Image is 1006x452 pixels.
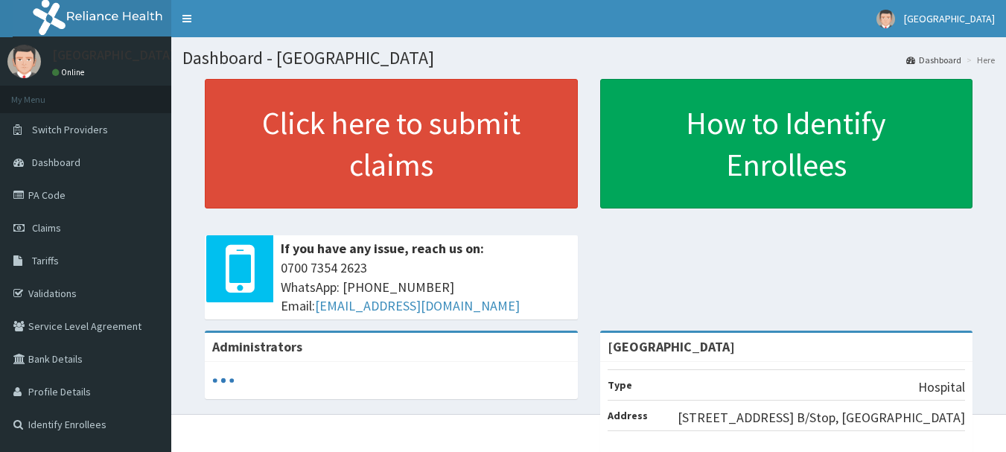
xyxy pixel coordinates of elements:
[281,240,484,257] b: If you have any issue, reach us on:
[32,123,108,136] span: Switch Providers
[32,221,61,235] span: Claims
[876,10,895,28] img: User Image
[205,79,578,209] a: Click here to submit claims
[32,254,59,267] span: Tariffs
[904,12,995,25] span: [GEOGRAPHIC_DATA]
[906,54,961,66] a: Dashboard
[52,67,88,77] a: Online
[7,45,41,78] img: User Image
[608,378,632,392] b: Type
[32,156,80,169] span: Dashboard
[182,48,995,68] h1: Dashboard - [GEOGRAPHIC_DATA]
[608,338,735,355] strong: [GEOGRAPHIC_DATA]
[918,378,965,397] p: Hospital
[52,48,175,62] p: [GEOGRAPHIC_DATA]
[600,79,973,209] a: How to Identify Enrollees
[281,258,570,316] span: 0700 7354 2623 WhatsApp: [PHONE_NUMBER] Email:
[212,369,235,392] svg: audio-loading
[608,409,648,422] b: Address
[212,338,302,355] b: Administrators
[678,408,965,427] p: [STREET_ADDRESS] B/Stop, [GEOGRAPHIC_DATA]
[963,54,995,66] li: Here
[315,297,520,314] a: [EMAIL_ADDRESS][DOMAIN_NAME]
